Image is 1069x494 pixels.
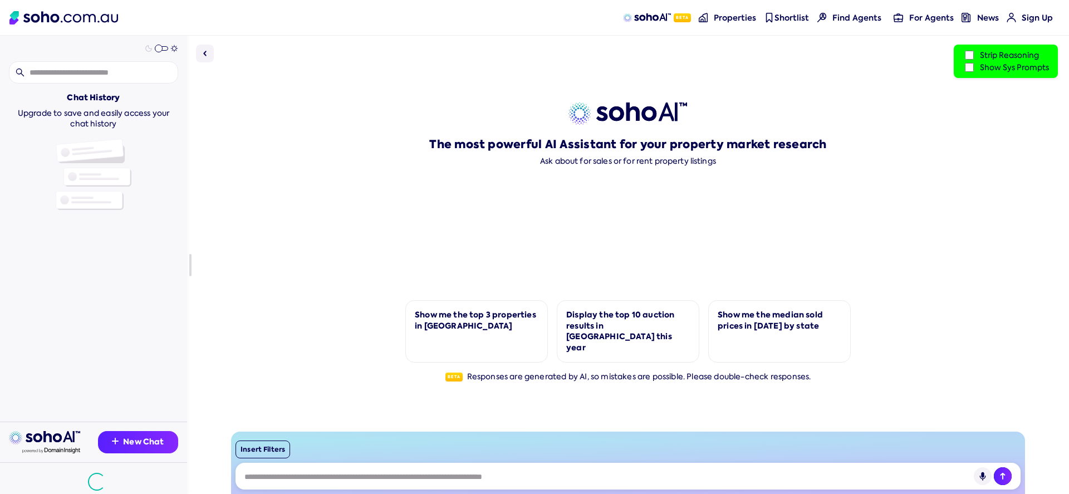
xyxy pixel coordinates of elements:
[817,13,827,22] img: Find agents icon
[894,13,903,22] img: for-agents-nav icon
[1022,12,1053,23] span: Sign Up
[415,310,538,331] div: Show me the top 3 properties in [GEOGRAPHIC_DATA]
[98,431,178,453] button: New Chat
[56,139,131,210] img: Chat history illustration
[566,310,690,353] div: Display the top 10 auction results in [GEOGRAPHIC_DATA] this year
[22,448,80,453] img: Data provided by Domain Insight
[67,92,120,104] div: Chat History
[962,13,971,22] img: news-nav icon
[963,61,1049,74] label: Show Sys Prompts
[429,136,826,152] h1: The most powerful AI Assistant for your property market research
[774,12,809,23] span: Shortlist
[9,11,118,25] img: Soho Logo
[568,102,687,125] img: sohoai logo
[699,13,708,22] img: properties-nav icon
[965,51,974,60] input: Strip Reasoning
[445,371,811,383] div: Responses are generated by AI, so mistakes are possible. Please double-check responses.
[718,310,841,331] div: Show me the median sold prices in [DATE] by state
[977,12,999,23] span: News
[714,12,756,23] span: Properties
[540,156,716,166] div: Ask about for sales or for rent property listings
[674,13,691,22] span: Beta
[764,13,774,22] img: shortlist-nav icon
[623,13,670,22] img: sohoAI logo
[909,12,954,23] span: For Agents
[445,373,463,381] span: Beta
[9,431,80,444] img: sohoai logo
[965,63,974,72] input: Show Sys Prompts
[832,12,881,23] span: Find Agents
[112,438,119,444] img: Recommendation icon
[1007,13,1016,22] img: for-agents-nav icon
[974,467,992,485] button: Record Audio
[994,467,1012,485] button: Send
[9,108,178,130] div: Upgrade to save and easily access your chat history
[994,467,1012,485] img: Send icon
[963,49,1049,61] label: Strip Reasoning
[236,441,290,458] button: Insert Filters
[198,47,212,60] img: Sidebar toggle icon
